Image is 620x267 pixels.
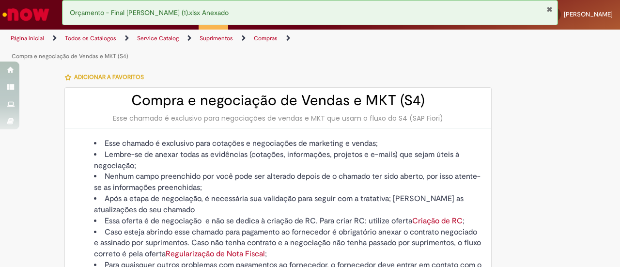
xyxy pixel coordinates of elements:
[12,52,128,60] a: Compra e negociação de Vendas e MKT (S4)
[94,171,481,193] li: Nenhum campo preenchido por você pode ser alterado depois de o chamado ter sido aberto, por isso ...
[11,34,44,42] a: Página inicial
[94,149,481,172] li: Lembre-se de anexar todas as evidências (cotações, informações, projetos e e-mails) que sejam úte...
[1,5,51,24] img: ServiceNow
[64,67,149,87] button: Adicionar a Favoritos
[7,30,406,65] ul: Trilhas de página
[75,93,481,109] h2: Compra e negociação de Vendas e MKT (S4)
[166,249,265,259] a: Regularização de Nota Fiscal
[94,193,481,216] li: Após a etapa de negociação, é necessária sua validação para seguir com a tratativa; [PERSON_NAME]...
[412,216,463,226] a: Criação de RC
[94,138,481,149] li: Esse chamado é exclusivo para cotações e negociações de marketing e vendas;
[137,34,179,42] a: Service Catalog
[94,216,481,227] li: Essa oferta é de negociação e não se dedica à criação de RC. Para criar RC: utilize oferta ;
[70,8,229,17] span: Orçamento - Final [PERSON_NAME] (1).xlsx Anexado
[65,34,116,42] a: Todos os Catálogos
[564,10,613,18] span: [PERSON_NAME]
[254,34,278,42] a: Compras
[74,73,144,81] span: Adicionar a Favoritos
[75,113,481,123] div: Esse chamado é exclusivo para negociações de vendas e MKT que usam o fluxo do S4 (SAP Fiori)
[200,34,233,42] a: Suprimentos
[94,227,481,260] li: Caso esteja abrindo esse chamado para pagamento ao fornecedor é obrigatório anexar o contrato neg...
[546,5,553,13] button: Fechar Notificação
